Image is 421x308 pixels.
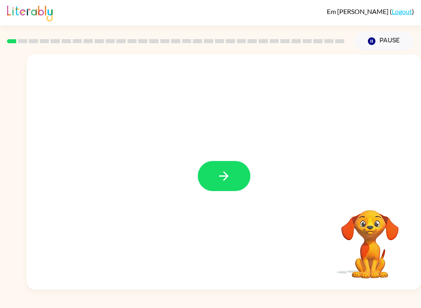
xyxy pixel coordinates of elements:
[327,7,390,15] span: Em [PERSON_NAME]
[392,7,412,15] a: Logout
[354,32,414,51] button: Pause
[7,3,53,21] img: Literably
[327,7,414,15] div: ( )
[329,197,411,280] video: Your browser must support playing .mp4 files to use Literably. Please try using another browser.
